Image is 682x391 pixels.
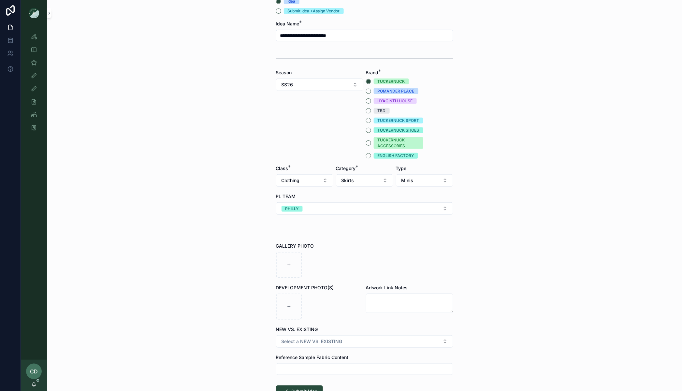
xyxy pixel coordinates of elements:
span: GALLERY PHOTO [276,243,314,249]
span: Select a NEW VS. EXISTING [282,338,342,345]
div: PHILLY [285,206,299,212]
div: TUCKERNUCK SPORT [378,118,419,123]
span: Idea Name [276,21,299,26]
span: Minis [401,177,414,184]
button: Select Button [396,174,453,187]
button: Select Button [276,174,333,187]
button: Select Button [276,79,363,91]
span: Reference Sample Fabric Content [276,355,349,360]
span: Class [276,166,288,171]
button: Select Button [276,335,453,348]
span: Brand [366,70,379,75]
div: ENGLISH FACTORY [378,153,414,159]
span: Clothing [282,177,300,184]
img: App logo [29,8,39,18]
div: POMANDER PLACE [378,88,414,94]
span: DEVELOPMENT PHOTO(S) [276,285,334,290]
div: scrollable content [21,26,47,142]
span: Skirts [341,177,354,184]
span: NEW VS. EXISTING [276,326,318,332]
div: TBD [378,108,386,114]
span: Season [276,70,292,75]
div: HYACINTH HOUSE [378,98,413,104]
span: Type [396,166,407,171]
button: Select Button [336,174,393,187]
div: TUCKERNUCK [378,79,405,84]
span: PL TEAM [276,194,296,199]
button: Select Button [276,202,453,215]
span: Artwork Link Notes [366,285,408,290]
div: TUCKERNUCK SHOES [378,127,419,133]
div: Submit Idea +Assign Vendor [288,8,340,14]
div: TUCKERNUCK ACCESSORIES [378,137,419,149]
span: SS26 [282,81,293,88]
span: Category [336,166,356,171]
span: CD [30,368,38,375]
